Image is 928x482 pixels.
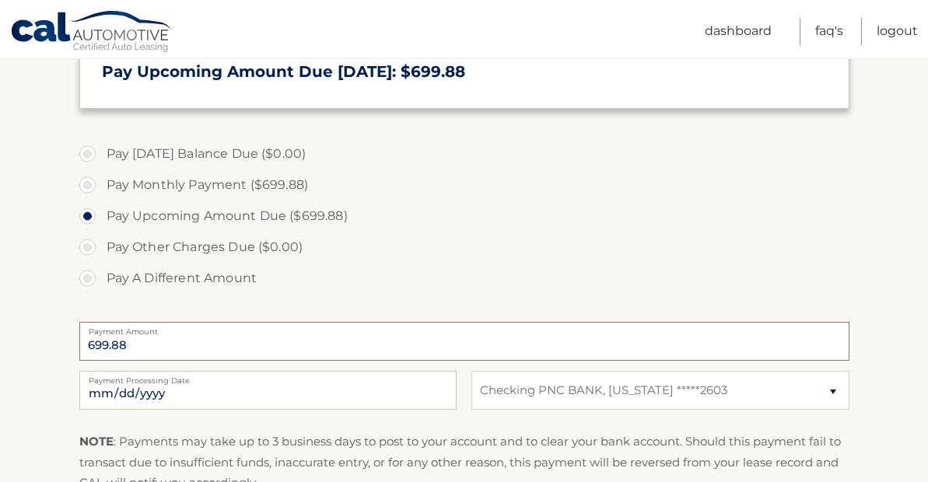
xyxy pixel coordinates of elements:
a: FAQ's [815,18,843,45]
a: Logout [877,18,918,45]
input: Payment Amount [79,322,849,361]
label: Pay A Different Amount [79,263,849,294]
label: Pay Other Charges Due ($0.00) [79,232,849,263]
a: Dashboard [705,18,772,45]
h3: Pay Upcoming Amount Due [DATE]: $699.88 [102,62,827,82]
input: Payment Date [79,371,457,410]
label: Pay [DATE] Balance Due ($0.00) [79,138,849,169]
label: Payment Processing Date [79,371,457,383]
a: Cal Automotive [10,10,173,55]
label: Pay Monthly Payment ($699.88) [79,169,849,201]
label: Payment Amount [79,322,849,334]
label: Pay Upcoming Amount Due ($699.88) [79,201,849,232]
strong: NOTE [79,434,114,449]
